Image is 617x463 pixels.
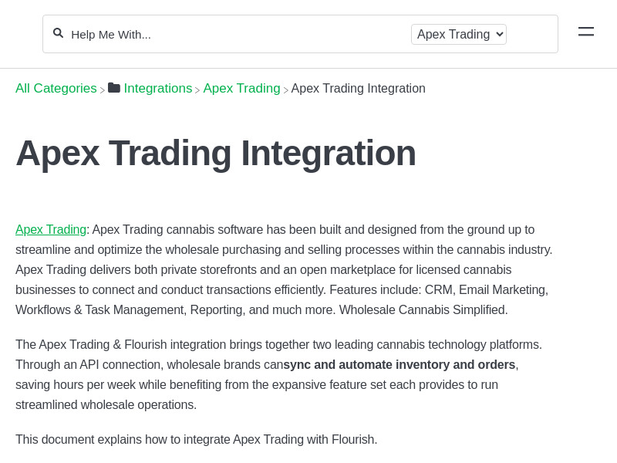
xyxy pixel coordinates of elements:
[283,358,515,371] strong: sync and automate inventory and orders
[15,335,555,415] p: The Apex Trading & Flourish integration brings together two leading cannabis technology platforms...
[124,81,193,96] span: ​Integrations
[15,81,97,96] a: Breadcrumb link to All Categories
[15,220,555,320] p: : Apex Trading cannabis software has been built and designed from the ground up to streamline and...
[203,81,280,96] span: ​Apex Trading
[15,223,86,236] a: Apex Trading
[19,25,26,44] img: Flourish Help Center Logo
[15,430,555,450] p: This document explains how to integrate Apex Trading with Flourish.
[42,5,558,63] section: Search section
[15,132,555,174] h1: Apex Trading Integration
[203,81,280,96] a: Apex Trading
[578,26,594,42] a: Mobile navigation
[292,82,426,95] span: Apex Trading Integration
[15,81,97,96] span: All Categories
[108,81,193,96] a: Integrations
[69,27,405,42] input: Help Me With...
